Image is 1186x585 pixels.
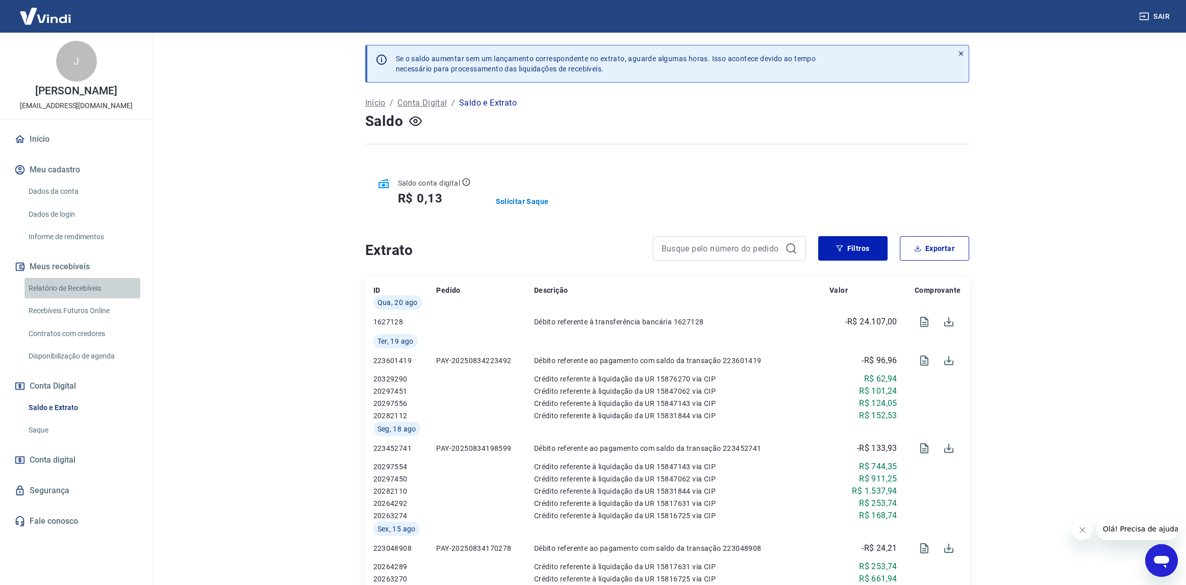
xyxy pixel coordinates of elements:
p: R$ 744,35 [859,461,897,473]
a: Início [12,128,140,150]
a: Dados da conta [24,181,140,202]
p: Crédito referente à liquidação da UR 15876270 via CIP [534,374,829,384]
p: R$ 152,53 [859,410,897,422]
h4: Saldo [365,111,403,132]
p: Crédito referente à liquidação da UR 15847143 via CIP [534,398,829,409]
span: Download [937,348,961,373]
p: R$ 253,74 [859,561,897,573]
a: Recebíveis Futuros Online [24,300,140,321]
p: Crédito referente à liquidação da UR 15816725 via CIP [534,511,829,521]
a: Disponibilização de agenda [24,346,140,367]
p: Débito referente ao pagamento com saldo da transação 223601419 [534,355,829,366]
p: PAY-20250834198599 [436,443,534,453]
a: Conta Digital [397,97,447,109]
span: Download [937,436,961,461]
span: Visualizar [912,310,937,334]
button: Filtros [818,236,888,261]
p: 20264289 [373,562,437,572]
p: 20264292 [373,498,437,508]
p: 20329290 [373,374,437,384]
p: Crédito referente à liquidação da UR 15847062 via CIP [534,386,829,396]
p: Pedido [436,285,460,295]
p: [PERSON_NAME] [35,86,117,96]
p: 20297451 [373,386,437,396]
a: Solicitar Saque [496,196,549,207]
a: Conta digital [12,449,140,471]
a: Saldo e Extrato [24,397,140,418]
p: 20263274 [373,511,437,521]
h4: Extrato [365,240,641,261]
a: Fale conosco [12,510,140,532]
a: Relatório de Recebíveis [24,278,140,299]
button: Sair [1137,7,1174,26]
p: ID [373,285,381,295]
h5: R$ 0,13 [398,190,443,207]
p: Se o saldo aumentar sem um lançamento correspondente no extrato, aguarde algumas horas. Isso acon... [396,54,816,74]
span: Seg, 18 ago [377,424,416,434]
div: J [56,41,97,82]
span: Conta digital [30,453,75,467]
p: Débito referente à transferência bancária 1627128 [534,317,829,327]
p: R$ 253,74 [859,497,897,510]
p: 20297450 [373,474,437,484]
p: Débito referente ao pagamento com saldo da transação 223048908 [534,543,829,553]
p: Crédito referente à liquidação da UR 15831844 via CIP [534,486,829,496]
p: 20297554 [373,462,437,472]
p: Crédito referente à liquidação da UR 15847062 via CIP [534,474,829,484]
a: Informe de rendimentos [24,226,140,247]
p: Saldo e Extrato [459,97,517,109]
p: R$ 911,25 [859,473,897,485]
span: Ter, 19 ago [377,336,414,346]
span: Visualizar [912,536,937,561]
p: PAY-20250834170278 [436,543,534,553]
button: Meu cadastro [12,159,140,181]
p: [EMAIL_ADDRESS][DOMAIN_NAME] [20,100,133,111]
p: 1627128 [373,317,437,327]
p: 20297556 [373,398,437,409]
a: Segurança [12,479,140,502]
p: 20282110 [373,486,437,496]
a: Dados de login [24,204,140,225]
p: 223452741 [373,443,437,453]
iframe: Mensagem da empresa [1097,518,1178,540]
p: 20282112 [373,411,437,421]
p: -R$ 133,93 [857,442,897,454]
p: -R$ 96,96 [862,354,897,367]
p: -R$ 24,21 [862,542,897,554]
p: R$ 1.537,94 [852,485,897,497]
button: Conta Digital [12,375,140,397]
p: Crédito referente à liquidação da UR 15817631 via CIP [534,562,829,572]
p: Início [365,97,386,109]
p: Descrição [534,285,568,295]
p: Saldo conta digital [398,178,461,188]
p: R$ 62,94 [864,373,897,385]
iframe: Fechar mensagem [1072,520,1093,540]
input: Busque pelo número do pedido [662,241,781,256]
button: Exportar [900,236,969,261]
p: 223601419 [373,355,437,366]
iframe: Botão para abrir a janela de mensagens [1145,544,1178,577]
span: Visualizar [912,348,937,373]
span: Download [937,536,961,561]
p: -R$ 24.107,00 [845,316,897,328]
p: Crédito referente à liquidação da UR 15816725 via CIP [534,574,829,584]
p: Crédito referente à liquidação da UR 15847143 via CIP [534,462,829,472]
p: R$ 101,24 [859,385,897,397]
p: R$ 124,05 [859,397,897,410]
img: Vindi [12,1,79,32]
p: Débito referente ao pagamento com saldo da transação 223452741 [534,443,829,453]
p: Comprovante [915,285,961,295]
p: Crédito referente à liquidação da UR 15831844 via CIP [534,411,829,421]
p: Crédito referente à liquidação da UR 15817631 via CIP [534,498,829,508]
p: R$ 168,74 [859,510,897,522]
p: R$ 661,94 [859,573,897,585]
span: Sex, 15 ago [377,524,416,534]
a: Contratos com credores [24,323,140,344]
span: Qua, 20 ago [377,297,418,308]
p: / [451,97,455,109]
span: Visualizar [912,436,937,461]
span: Olá! Precisa de ajuda? [6,7,86,15]
p: 223048908 [373,543,437,553]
